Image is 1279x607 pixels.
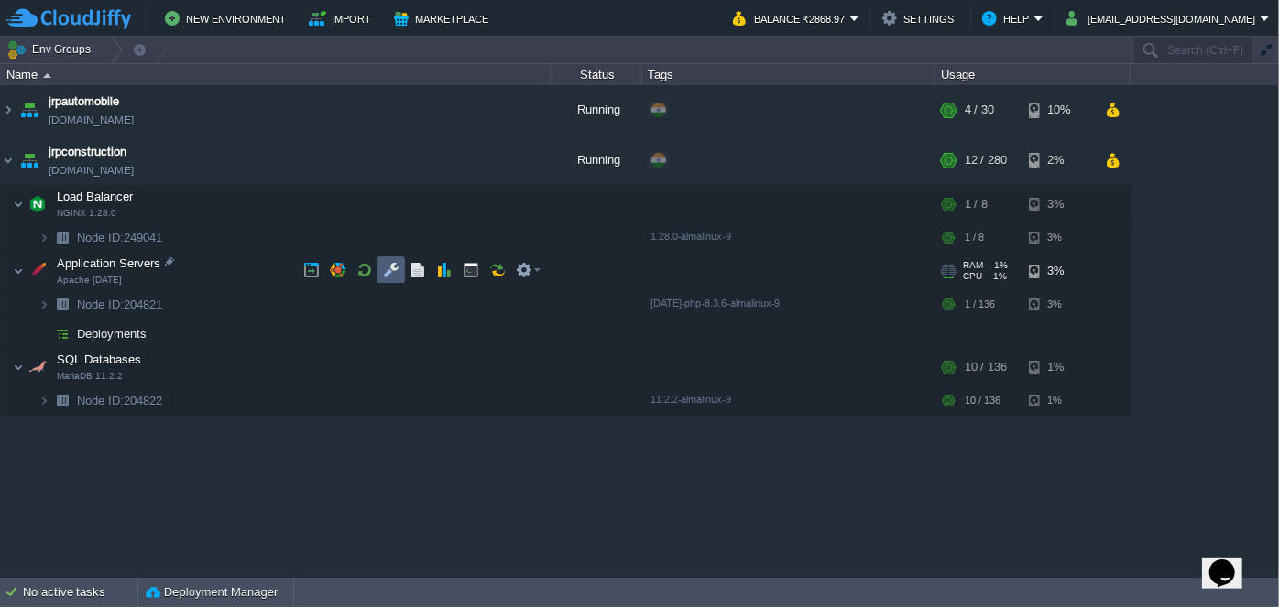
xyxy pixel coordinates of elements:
iframe: chat widget [1202,534,1261,589]
a: Application ServersApache [DATE] [55,256,163,270]
a: jrpautomobile [49,92,119,111]
img: AMDAwAAAACH5BAEAAAAALAAAAAABAAEAAAICRAEAOw== [38,223,49,252]
span: 11.2.2-almalinux-9 [650,394,731,405]
span: 1% [989,271,1008,282]
button: Help [982,7,1034,29]
div: Running [551,135,642,185]
span: 1% [990,260,1009,271]
a: [DOMAIN_NAME] [49,111,134,129]
button: Balance ₹2868.97 [733,7,850,29]
img: AMDAwAAAACH5BAEAAAAALAAAAAABAAEAAAICRAEAOw== [38,320,49,348]
img: AMDAwAAAACH5BAEAAAAALAAAAAABAAEAAAICRAEAOw== [25,253,50,289]
div: 3% [1029,186,1088,222]
button: New Environment [165,7,291,29]
div: 2% [1029,135,1088,185]
a: jrpconstruction [49,143,126,161]
div: 1 / 8 [965,223,984,252]
img: AMDAwAAAACH5BAEAAAAALAAAAAABAAEAAAICRAEAOw== [13,186,24,222]
img: AMDAwAAAACH5BAEAAAAALAAAAAABAAEAAAICRAEAOw== [43,73,51,78]
img: AMDAwAAAACH5BAEAAAAALAAAAAABAAEAAAICRAEAOw== [1,85,16,135]
span: 249041 [75,230,165,245]
button: Settings [882,7,959,29]
span: CPU [963,271,982,282]
a: Load BalancerNGINX 1.28.0 [55,190,136,203]
span: Node ID: [77,231,124,244]
img: AMDAwAAAACH5BAEAAAAALAAAAAABAAEAAAICRAEAOw== [49,386,75,415]
div: Running [551,85,642,135]
button: Import [309,7,377,29]
span: MariaDB 11.2.2 [57,371,123,382]
span: 204822 [75,393,165,408]
img: AMDAwAAAACH5BAEAAAAALAAAAAABAAEAAAICRAEAOw== [1,135,16,185]
img: AMDAwAAAACH5BAEAAAAALAAAAAABAAEAAAICRAEAOw== [38,290,49,319]
div: 10 / 136 [965,349,1007,385]
span: Load Balancer [55,189,136,204]
img: AMDAwAAAACH5BAEAAAAALAAAAAABAAEAAAICRAEAOw== [49,223,75,252]
a: Node ID:204822 [75,393,165,408]
span: Node ID: [77,394,124,407]
img: AMDAwAAAACH5BAEAAAAALAAAAAABAAEAAAICRAEAOw== [16,135,42,185]
img: CloudJiffy [6,7,131,30]
div: 1 / 136 [965,290,995,319]
div: Status [552,64,641,85]
div: 1 / 8 [965,186,988,222]
div: 10 / 136 [965,386,1000,415]
div: 1% [1029,349,1088,385]
img: AMDAwAAAACH5BAEAAAAALAAAAAABAAEAAAICRAEAOw== [25,349,50,385]
span: NGINX 1.28.0 [57,208,116,219]
div: 10% [1029,85,1088,135]
span: Application Servers [55,255,163,271]
img: AMDAwAAAACH5BAEAAAAALAAAAAABAAEAAAICRAEAOw== [49,290,75,319]
div: Name [2,64,550,85]
span: Node ID: [77,298,124,311]
div: No active tasks [23,578,137,607]
img: AMDAwAAAACH5BAEAAAAALAAAAAABAAEAAAICRAEAOw== [25,186,50,222]
span: 1.28.0-almalinux-9 [650,231,731,242]
button: Marketplace [394,7,494,29]
span: RAM [963,260,983,271]
a: Node ID:204821 [75,297,165,312]
img: AMDAwAAAACH5BAEAAAAALAAAAAABAAEAAAICRAEAOw== [16,85,42,135]
span: [DATE]-php-8.3.6-almalinux-9 [650,298,781,309]
img: AMDAwAAAACH5BAEAAAAALAAAAAABAAEAAAICRAEAOw== [38,386,49,415]
img: AMDAwAAAACH5BAEAAAAALAAAAAABAAEAAAICRAEAOw== [49,320,75,348]
a: Node ID:249041 [75,230,165,245]
span: Apache [DATE] [57,275,122,286]
div: Usage [936,64,1130,85]
div: 3% [1029,223,1088,252]
div: 12 / 280 [965,135,1007,185]
span: 204821 [75,297,165,312]
div: 1% [1029,386,1088,415]
button: Env Groups [6,37,97,62]
img: AMDAwAAAACH5BAEAAAAALAAAAAABAAEAAAICRAEAOw== [13,349,24,385]
span: SQL Databases [55,352,144,367]
div: Tags [643,64,935,85]
div: 3% [1029,253,1088,289]
a: SQL DatabasesMariaDB 11.2.2 [55,352,144,366]
a: Deployments [75,326,149,341]
button: [EMAIL_ADDRESS][DOMAIN_NAME] [1066,7,1261,29]
div: 3% [1029,290,1088,319]
a: [DOMAIN_NAME] [49,161,134,179]
button: Deployment Manager [146,583,278,602]
img: AMDAwAAAACH5BAEAAAAALAAAAAABAAEAAAICRAEAOw== [13,253,24,289]
div: 4 / 30 [965,85,994,135]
